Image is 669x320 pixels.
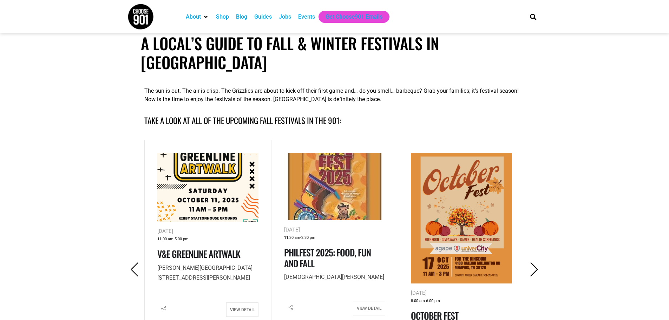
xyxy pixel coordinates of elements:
[284,234,300,242] span: 11:30 am
[236,13,247,21] a: Blog
[411,298,425,305] span: 8:00 am
[141,34,528,72] h1: A Local’s Guide to Fall & Winter Festivals in [GEOGRAPHIC_DATA]
[157,236,258,243] div: -
[284,227,300,233] span: [DATE]
[426,298,440,305] span: 6:00 pm
[157,265,252,271] span: [PERSON_NAME][GEOGRAPHIC_DATA]
[182,11,212,23] div: About
[157,153,258,222] img: Poster for the V&E Greenline Artwalk on October 11, 2025, from 11 AM to 5 PM at Kirby Stationhous...
[157,228,173,234] span: [DATE]
[216,13,229,21] a: Shop
[182,11,518,23] nav: Main nav
[125,261,144,278] button: Previous
[284,234,385,242] div: -
[157,247,240,261] a: V&E Greenline Artwalk
[353,301,385,315] a: View Detail
[411,290,427,296] span: [DATE]
[127,262,142,277] i: Previous
[226,302,258,317] a: View Detail
[298,13,315,21] a: Events
[254,13,272,21] a: Guides
[279,13,291,21] a: Jobs
[284,246,371,270] a: PhilFest 2025: Food, Fun and Fall
[284,274,384,280] span: [DEMOGRAPHIC_DATA][PERSON_NAME]
[326,13,382,21] a: Get Choose901 Emails
[186,13,201,21] a: About
[157,263,258,283] p: [STREET_ADDRESS][PERSON_NAME]
[411,298,512,305] div: -
[527,262,542,277] i: Next
[527,11,539,22] div: Search
[175,236,189,243] span: 5:00 pm
[525,261,544,278] button: Next
[284,301,297,314] i: Share
[144,87,525,104] p: The sun is out. The air is crisp. The Grizzlies are about to kick off their first game and… do yo...
[301,234,315,242] span: 2:30 pm
[157,236,173,243] span: 11:00 am
[157,302,170,315] i: Share
[144,115,525,127] h4: Take a look at all of the upcoming fall festivals in the 901:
